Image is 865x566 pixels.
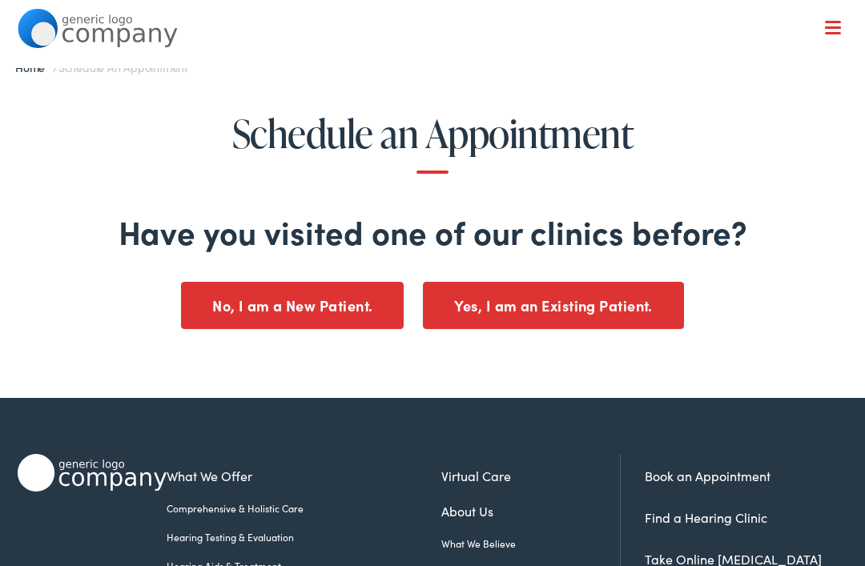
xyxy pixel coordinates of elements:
h1: Schedule an Appointment [34,112,831,175]
a: What We Believe [441,536,620,551]
a: Find a Hearing Clinic [645,508,767,526]
a: What We Offer [167,466,441,485]
button: Yes, I am an Existing Patient. [423,282,684,329]
h2: Have you visited one of our clinics before? [34,212,831,251]
a: Virtual Care [441,466,620,485]
a: Hearing Testing & Evaluation [167,530,441,544]
a: Book an Appointment [645,467,770,484]
a: Comprehensive & Holistic Care [167,501,441,516]
img: Alpaca Audiology [18,454,167,491]
button: No, I am a New Patient. [181,282,404,329]
a: What We Offer [30,64,848,114]
a: About Us [441,501,620,520]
